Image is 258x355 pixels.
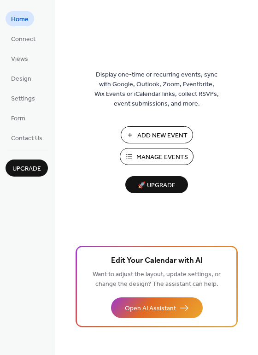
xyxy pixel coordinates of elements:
[121,126,193,143] button: Add New Event
[11,94,35,104] span: Settings
[94,70,219,109] span: Display one-time or recurring events, sync with Google, Outlook, Zoom, Eventbrite, Wix Events or ...
[11,114,25,124] span: Form
[111,254,203,267] span: Edit Your Calendar with AI
[12,164,41,174] span: Upgrade
[11,54,28,64] span: Views
[6,160,48,177] button: Upgrade
[93,268,221,290] span: Want to adjust the layout, update settings, or change the design? The assistant can help.
[120,148,193,165] button: Manage Events
[125,304,176,314] span: Open AI Assistant
[6,110,31,125] a: Form
[6,31,41,46] a: Connect
[125,176,188,193] button: 🚀 Upgrade
[6,71,37,86] a: Design
[11,35,35,44] span: Connect
[6,51,34,66] a: Views
[11,134,42,143] span: Contact Us
[11,15,29,24] span: Home
[137,131,188,141] span: Add New Event
[11,74,31,84] span: Design
[6,90,41,106] a: Settings
[6,11,34,26] a: Home
[6,130,48,145] a: Contact Us
[131,179,182,192] span: 🚀 Upgrade
[136,153,188,162] span: Manage Events
[111,297,203,318] button: Open AI Assistant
